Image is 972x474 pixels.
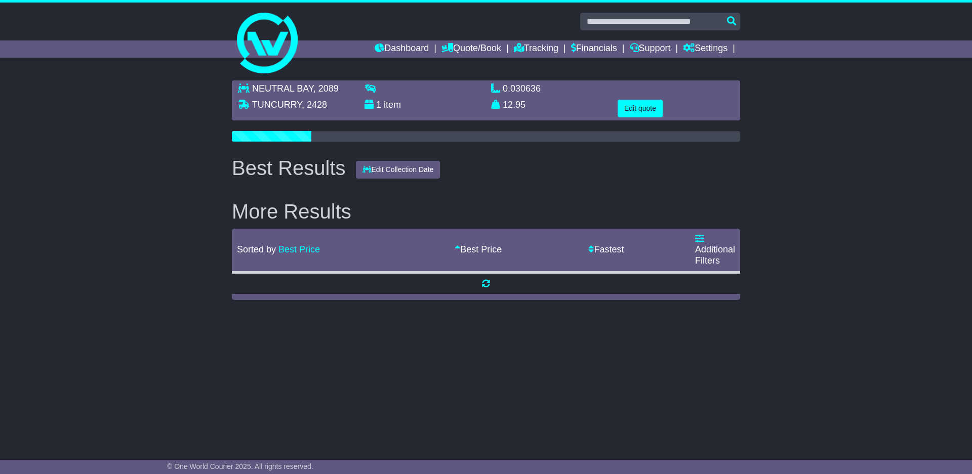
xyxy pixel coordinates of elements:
[384,100,401,110] span: item
[455,244,502,254] a: Best Price
[232,200,740,223] h2: More Results
[302,100,327,110] span: , 2428
[618,100,663,117] button: Edit quote
[503,100,525,110] span: 12.95
[441,40,501,58] a: Quote/Book
[227,157,351,179] div: Best Results
[252,100,302,110] span: TUNCURRY
[695,234,735,266] a: Additional Filters
[376,100,381,110] span: 1
[571,40,617,58] a: Financials
[356,161,440,179] button: Edit Collection Date
[375,40,429,58] a: Dashboard
[514,40,558,58] a: Tracking
[313,83,339,94] span: , 2089
[167,462,313,470] span: © One World Courier 2025. All rights reserved.
[683,40,727,58] a: Settings
[503,83,541,94] span: 0.030636
[278,244,320,254] a: Best Price
[237,244,276,254] span: Sorted by
[252,83,313,94] span: NEUTRAL BAY
[588,244,624,254] a: Fastest
[630,40,671,58] a: Support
